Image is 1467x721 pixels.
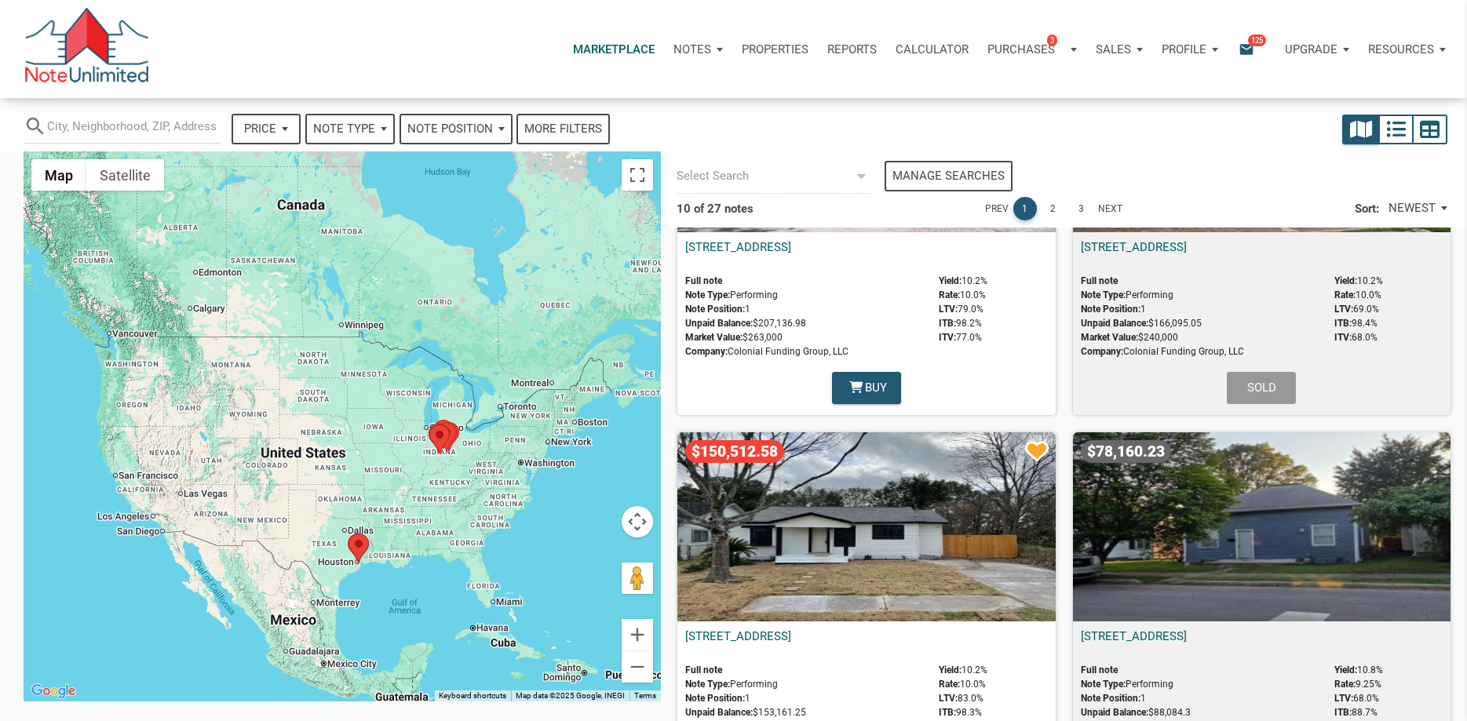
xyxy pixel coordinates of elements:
[1334,707,1383,721] span: 88.7%
[987,42,1055,56] p: Purchases
[47,108,220,144] input: City, Neighborhood, ZIP, Address
[685,679,931,693] span: Performing
[896,42,969,56] p: Calculator
[1081,693,1327,707] span: 1
[313,120,375,138] span: Note Type
[939,304,958,315] b: LTV:
[685,332,931,346] span: $263,000
[939,679,987,693] span: 10.0%
[634,691,656,700] a: Terms (opens in new tab)
[1334,318,1352,329] b: ITB:
[573,42,655,56] p: Marketplace
[685,629,791,643] a: [STREET_ADDRESS]
[886,26,978,73] a: Calculator
[622,506,653,537] button: Map camera controls
[1152,26,1228,73] button: Profile
[1334,693,1383,707] span: 68.0%
[865,379,887,397] span: Buy
[1237,40,1256,58] i: email
[685,318,753,329] b: Unpaid Balance:
[832,372,901,404] button: Buy
[685,346,931,360] span: Colonial Funding Group, LLC
[1334,679,1356,690] b: Rate:
[1042,197,1065,220] a: 2
[664,26,732,73] button: Notes
[1081,707,1327,721] span: $88,084.3
[1334,693,1353,704] b: LTV:
[978,26,1086,73] button: Purchases3
[1081,707,1148,718] b: Unpaid Balance:
[685,332,743,343] b: Market Value:
[1381,193,1455,224] button: NEWEST
[24,108,47,144] i: search
[1047,34,1057,46] span: 3
[1389,199,1436,217] span: NEWEST
[1081,332,1327,346] span: $240,000
[1334,275,1383,289] span: 10.2%
[27,681,79,701] a: Open this area in Google Maps (opens a new window)
[892,167,1005,185] div: Manage searches
[685,304,931,318] span: 1
[939,707,956,718] b: ITB:
[1096,42,1131,56] p: Sales
[1359,26,1455,73] a: Resources
[677,199,754,218] p: 10 of 27 notes
[1081,240,1187,254] a: [STREET_ADDRESS]
[1081,665,1118,675] b: Full note
[622,159,653,191] button: Toggle fullscreen view
[685,665,722,675] b: Full note
[1081,304,1327,318] span: 1
[1070,197,1093,220] a: 3
[685,707,931,721] span: $153,161.25
[939,318,987,332] span: 98.2%
[685,289,730,300] b: Note Type:
[1334,679,1383,693] span: 9.25%
[1081,679,1126,690] b: Note Type:
[939,275,962,286] b: Yield:
[1081,440,1171,463] span: $78,160.23
[939,693,987,707] span: 83.0%
[939,289,987,304] span: 10.0%
[1334,289,1383,304] span: 10.0%
[86,159,164,191] button: Show satellite imagery
[1334,304,1383,318] span: 69.0%
[985,197,1009,220] a: Previous
[1013,197,1037,220] a: 1
[1081,304,1140,315] b: Note Position:
[1098,197,1122,220] a: Next
[1081,629,1187,643] a: [STREET_ADDRESS]
[685,440,784,463] span: $150,512.58
[1334,665,1357,675] b: Yield:
[1334,275,1357,286] b: Yield:
[1334,332,1383,346] span: 68.0%
[685,693,931,707] span: 1
[407,120,493,138] span: Note Position
[1334,318,1383,332] span: 98.4%
[939,318,956,329] b: ITB:
[1081,332,1138,343] b: Market Value:
[939,289,960,300] b: Rate:
[1081,289,1327,304] span: Performing
[1368,42,1434,56] p: Resources
[939,665,962,675] b: Yield:
[732,26,818,73] a: Properties
[677,158,850,194] input: Select Search
[742,42,808,56] p: Properties
[939,332,987,346] span: 77.0%
[1334,332,1352,343] b: ITV:
[516,114,610,144] button: More filters
[939,665,987,679] span: 10.2%
[939,707,987,721] span: 98.3%
[939,332,956,343] b: ITV:
[1334,304,1353,315] b: LTV:
[564,26,664,73] button: Marketplace
[1086,26,1152,73] a: Sales
[24,8,150,90] img: NoteUnlimited
[1227,26,1275,73] button: email125
[685,275,722,286] b: Full note
[685,240,791,254] a: [STREET_ADDRESS]
[685,693,745,704] b: Note Position:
